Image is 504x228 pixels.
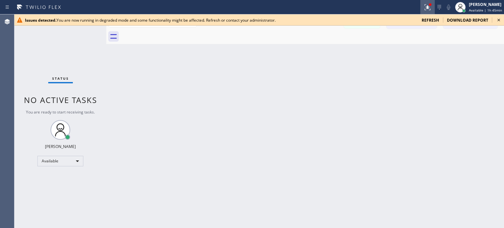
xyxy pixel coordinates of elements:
[26,109,95,115] span: You are ready to start receiving tasks.
[444,3,453,12] button: Mute
[52,76,69,81] span: Status
[25,17,416,23] div: You are now running in degraded mode and some functionality might be affected. Refresh or contact...
[24,94,97,105] span: No active tasks
[447,17,488,23] span: download report
[422,17,439,23] span: refresh
[469,2,502,7] div: [PERSON_NAME]
[45,144,76,149] div: [PERSON_NAME]
[469,8,502,12] span: Available | 1h 45min
[25,17,56,23] b: Issues detected.
[37,156,83,166] div: Available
